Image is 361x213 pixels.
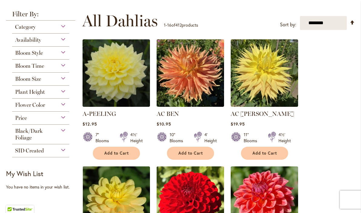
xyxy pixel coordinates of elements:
span: Flower Color [15,102,45,108]
span: $19.95 [231,121,245,127]
a: AC BEN [157,110,179,117]
button: Add to Cart [241,147,288,160]
a: AC Jeri [231,102,298,108]
span: Availability [15,37,41,43]
span: Black/Dark Foliage [15,128,43,141]
span: Plant Height [15,89,45,95]
p: - of products [164,20,198,30]
span: Bloom Time [15,63,44,69]
span: Price [15,115,27,121]
div: 7" Blooms [96,132,112,144]
div: 4½' Height [130,132,143,144]
div: 10" Blooms [170,132,187,144]
a: A-Peeling [83,102,150,108]
strong: My Wish List [6,169,43,178]
button: Add to Cart [167,147,214,160]
span: Add to Cart [104,151,129,156]
span: $10.95 [157,121,171,127]
span: All Dahlias [82,12,158,30]
label: Sort by: [280,19,296,30]
a: A-PEELING [83,110,116,117]
span: Add to Cart [252,151,277,156]
div: 4½' Height [278,132,291,144]
span: Add to Cart [178,151,203,156]
div: You have no items in your wish list. [6,184,79,190]
a: AC [PERSON_NAME] [231,110,294,117]
div: 11" Blooms [244,132,261,144]
div: 4' Height [204,132,217,144]
span: Bloom Style [15,50,43,56]
span: SID Created [15,147,44,154]
span: 412 [175,22,182,28]
iframe: Launch Accessibility Center [5,192,21,208]
span: Bloom Size [15,76,41,82]
img: A-Peeling [83,39,150,107]
strong: Filter By: [6,11,75,21]
a: AC BEN [157,102,224,108]
img: AC BEN [157,39,224,107]
span: 16 [167,22,171,28]
span: Category [15,24,36,30]
img: AC Jeri [231,39,298,107]
button: Add to Cart [93,147,140,160]
span: $12.95 [83,121,97,127]
span: 1 [164,22,166,28]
